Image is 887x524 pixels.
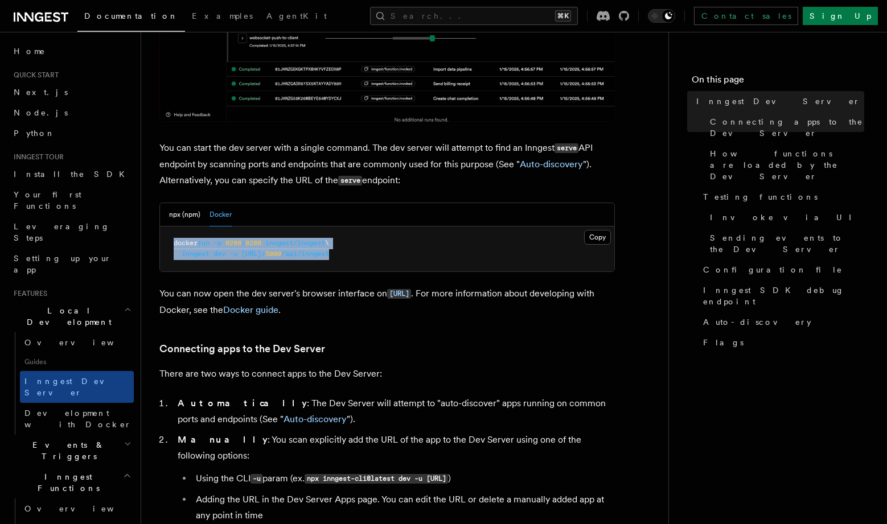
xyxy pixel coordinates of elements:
[9,102,134,123] a: Node.js
[24,409,132,429] span: Development with Docker
[9,82,134,102] a: Next.js
[159,366,615,382] p: There are two ways to connect apps to the Dev Server:
[174,395,615,427] li: : The Dev Server will attempt to "auto-discover" apps running on common ports and endpoints (See ...
[387,289,411,299] code: [URL]
[210,203,232,226] button: Docker
[265,250,281,258] span: 3000
[699,187,864,207] a: Testing functions
[703,284,864,307] span: Inngest SDK debug endpoint
[266,11,327,20] span: AgentKit
[192,471,615,487] li: Using the CLI param (ex. )
[20,403,134,435] a: Development with Docker
[284,414,347,424] a: Auto-discovery
[9,71,59,80] span: Quick start
[705,207,864,228] a: Invoke via UI
[699,280,864,312] a: Inngest SDK debug endpoint
[169,203,200,226] button: npx (npm)
[325,239,329,247] span: \
[692,73,864,91] h4: On this page
[338,176,362,185] code: serve
[174,239,198,247] span: docker
[178,434,268,445] strong: Manually
[281,250,329,258] span: /api/inngest
[182,250,210,258] span: inngest
[24,338,142,347] span: Overview
[251,474,262,484] code: -u
[703,316,811,328] span: Auto-discovery
[9,332,134,435] div: Local Development
[305,474,448,484] code: npx inngest-cli@latest dev -u [URL]
[245,239,261,247] span: 8288
[20,371,134,403] a: Inngest Dev Server
[520,159,583,170] a: Auto-discovery
[14,190,81,211] span: Your first Functions
[24,504,142,513] span: Overview
[24,377,122,397] span: Inngest Dev Server
[705,112,864,143] a: Connecting apps to the Dev Server
[370,7,578,25] button: Search...⌘K
[14,46,46,57] span: Home
[223,304,278,315] a: Docker guide
[9,164,134,184] a: Install the SDK
[699,312,864,332] a: Auto-discovery
[9,248,134,280] a: Setting up your app
[648,9,675,23] button: Toggle dark mode
[192,492,615,523] li: Adding the URL in the Dev Server Apps page. You can edit the URL or delete a manually added app a...
[241,250,265,258] span: [URL]:
[555,143,578,153] code: serve
[159,140,615,189] p: You can start the dev server with a single command. The dev server will attempt to find an Innges...
[9,123,134,143] a: Python
[159,341,325,357] a: Connecting apps to the Dev Server
[178,398,307,409] strong: Automatically
[20,332,134,353] a: Overview
[241,239,245,247] span: :
[192,11,253,20] span: Examples
[213,239,221,247] span: -p
[710,212,861,223] span: Invoke via UI
[14,88,68,97] span: Next.js
[387,288,411,299] a: [URL]
[696,96,860,107] span: Inngest Dev Server
[692,91,864,112] a: Inngest Dev Server
[9,300,134,332] button: Local Development
[20,498,134,519] a: Overview
[699,259,864,280] a: Configuration file
[705,228,864,259] a: Sending events to the Dev Server
[265,239,325,247] span: inngest/inngest
[159,286,615,318] p: You can now open the dev server's browser interface on . For more information about developing wi...
[703,264,843,275] span: Configuration file
[9,467,134,498] button: Inngest Functions
[14,254,112,274] span: Setting up your app
[9,152,64,162] span: Inngest tour
[260,3,334,31] a: AgentKit
[9,471,123,494] span: Inngest Functions
[185,3,260,31] a: Examples
[710,116,864,139] span: Connecting apps to the Dev Server
[9,216,134,248] a: Leveraging Steps
[9,435,134,467] button: Events & Triggers
[703,191,818,203] span: Testing functions
[703,337,744,348] span: Flags
[694,7,798,25] a: Contact sales
[14,129,55,138] span: Python
[584,230,611,245] button: Copy
[9,439,124,462] span: Events & Triggers
[229,250,237,258] span: -u
[710,148,864,182] span: How functions are loaded by the Dev Server
[710,232,864,255] span: Sending events to the Dev Server
[9,289,47,298] span: Features
[803,7,878,25] a: Sign Up
[699,332,864,353] a: Flags
[213,250,225,258] span: dev
[14,108,68,117] span: Node.js
[9,305,124,328] span: Local Development
[555,10,571,22] kbd: ⌘K
[198,239,210,247] span: run
[705,143,864,187] a: How functions are loaded by the Dev Server
[14,222,110,242] span: Leveraging Steps
[20,353,134,371] span: Guides
[9,184,134,216] a: Your first Functions
[225,239,241,247] span: 8288
[77,3,185,32] a: Documentation
[14,170,132,179] span: Install the SDK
